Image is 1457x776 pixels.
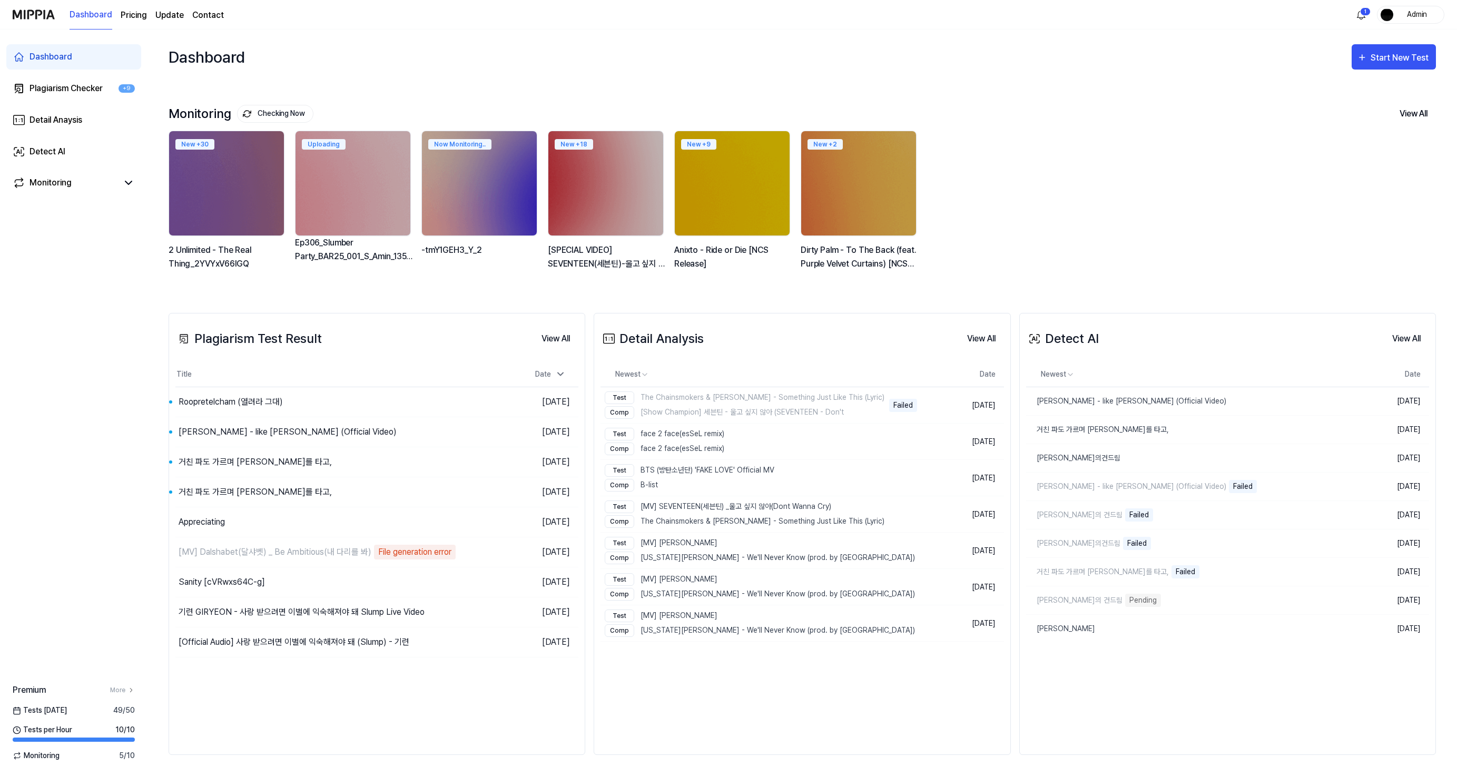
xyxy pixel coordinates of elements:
div: Comp [605,515,634,528]
td: [DATE] [478,447,578,477]
button: View All [533,328,578,349]
div: face 2 face(esSeL remix) [605,428,724,440]
th: Date [923,362,1004,387]
button: View All [1384,328,1429,349]
div: 기련 GIRYEON - 사랑 받으려면 이별에 익숙해져야 돼 Slump Live Video [179,606,425,618]
div: Sanity [cVRwxs64C-g] [179,576,265,588]
div: New + 9 [681,139,716,150]
td: [DATE] [1368,615,1429,643]
div: [PERSON_NAME]의 건드림 [1026,509,1123,520]
th: Title [175,362,478,387]
div: 거친 파도 가르며 [PERSON_NAME]를 타고, [179,486,332,498]
div: Test [605,428,634,440]
button: profileAdmin [1377,6,1444,24]
div: Roopretelcham (열려라 그대) [179,396,283,408]
div: Comp [605,588,634,601]
div: [US_STATE][PERSON_NAME] - We'll Never Know (prod. by [GEOGRAPHIC_DATA]) [605,588,915,601]
a: New +18backgroundIamge[SPECIAL VIDEO] SEVENTEEN(세븐틴)-울고 싶지 않아(Don't Wanna Cry) Part Switch ver. [548,131,666,281]
div: [MV] [PERSON_NAME] [605,610,915,622]
div: Comp [605,443,634,455]
div: [PERSON_NAME]의 건드림 [1026,595,1123,606]
div: [PERSON_NAME] - like [PERSON_NAME] (Official Video) [1026,396,1226,407]
a: 거친 파도 가르며 [PERSON_NAME]를 타고, [1026,416,1368,444]
td: [DATE] [1368,501,1429,529]
div: B-list [605,479,774,492]
div: Comp [605,479,634,492]
a: Test[MV] SEVENTEEN(세븐틴) _울고 싶지 않아(Dont Wanna Cry)CompThe Chainsmokers & [PERSON_NAME] - Something... [600,496,923,532]
div: Detail Anaysis [29,114,82,126]
a: [PERSON_NAME]의 건드림Pending [1026,586,1368,614]
button: View All [959,328,1004,349]
a: Test[MV] [PERSON_NAME]Comp[US_STATE][PERSON_NAME] - We'll Never Know (prod. by [GEOGRAPHIC_DATA]) [600,569,923,605]
td: [DATE] [478,567,578,597]
div: New + 18 [555,139,593,150]
a: [PERSON_NAME]의건드림Failed [1026,529,1368,557]
div: Uploading [302,139,346,150]
div: face 2 face(esSeL remix) [605,443,724,455]
div: Dirty Palm - To The Back (feat. Purple Velvet Curtains) [NCS Release] [801,243,919,270]
a: New +30backgroundIamge2 Unlimited - The Real Thing_2YVYxV66lGQ [169,131,287,281]
div: [MV] Dalshabet(달샤벳) _ Be Ambitious(내 다리를 봐) [179,546,371,558]
td: [DATE] [923,424,1004,460]
div: [MV] SEVENTEEN(세븐틴) _울고 싶지 않아(Dont Wanna Cry) [605,500,884,513]
div: Detect AI [1026,329,1099,348]
button: Start New Test [1352,44,1436,70]
a: TestBTS (방탄소년단) 'FAKE LOVE' Official MVCompB-list [600,460,923,496]
div: 거친 파도 가르며 [PERSON_NAME]를 타고, [179,456,332,468]
div: [PERSON_NAME] - like [PERSON_NAME] (Official Video) [1026,481,1226,492]
div: [PERSON_NAME]의건드림 [1026,538,1120,549]
a: 거친 파도 가르며 [PERSON_NAME]를 타고,Failed [1026,558,1368,586]
td: [DATE] [923,496,1004,533]
td: [DATE] [923,605,1004,642]
div: Failed [889,399,917,412]
div: Comp [605,552,634,564]
a: Testface 2 face(esSeL remix)Compface 2 face(esSeL remix) [600,424,923,459]
div: Monitoring [29,176,72,189]
div: Test [605,391,634,404]
div: [MV] [PERSON_NAME] [605,573,915,586]
div: [PERSON_NAME] [1026,623,1095,634]
a: View All [1391,103,1436,125]
span: Monitoring [13,750,60,761]
a: New +9backgroundIamgeAnixto - Ride or Die [NCS Release] [674,131,792,281]
a: Monitoring [13,176,118,189]
div: Dashboard [169,40,245,74]
div: Detail Analysis [600,329,704,348]
div: Start New Test [1371,51,1431,65]
td: [DATE] [1368,558,1429,586]
img: 알림 [1355,8,1367,21]
div: Detect AI [29,145,65,158]
span: Tests [DATE] [13,705,67,716]
div: [PERSON_NAME]의건드림 [1026,453,1120,464]
img: backgroundIamge [169,131,284,235]
div: Ep306_Slumber Party_BAR25_001_S_Amin_135_Ashley Fulton_V2 [295,236,413,263]
a: Contact [192,9,224,22]
span: 49 / 50 [113,705,135,716]
img: backgroundIamge [801,131,916,235]
div: Plagiarism Test Result [175,329,322,348]
div: [Official Audio] 사랑 받으려면 이별에 익숙해져야 돼 (Slump) - 기련 [179,636,409,649]
a: More [110,685,135,695]
span: Premium [13,684,46,696]
div: Test [605,573,634,586]
div: [MV] [PERSON_NAME] [605,537,915,549]
img: profile [1381,8,1393,21]
div: [US_STATE][PERSON_NAME] - We'll Never Know (prod. by [GEOGRAPHIC_DATA]) [605,624,915,637]
a: Detail Anaysis [6,107,141,133]
div: [Show Champion] 세븐틴 - 울고 싶지 않아 (SEVENTEEN - Don't [605,406,884,419]
div: 2 Unlimited - The Real Thing_2YVYxV66lGQ [169,243,287,270]
div: [PERSON_NAME] - like [PERSON_NAME] (Official Video) [179,426,397,438]
img: monitoring Icon [243,110,251,118]
a: Dashboard [6,44,141,70]
div: Comp [605,406,634,419]
span: 10 / 10 [115,724,135,735]
a: [PERSON_NAME]의건드림 [1026,444,1368,472]
td: [DATE] [478,417,578,447]
a: [PERSON_NAME] - like [PERSON_NAME] (Official Video)Failed [1026,473,1368,500]
div: Pending [1125,594,1161,607]
div: The Chainsmokers & [PERSON_NAME] - Something Just Like This (Lyric) [605,515,884,528]
a: [PERSON_NAME] [1026,615,1368,643]
img: backgroundIamge [296,131,410,235]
